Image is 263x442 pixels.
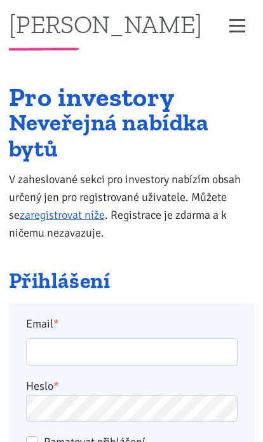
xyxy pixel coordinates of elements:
h1: Pro investory [9,85,255,109]
label: Heslo [26,377,59,395]
button: Zobrazit menu [220,15,255,37]
label: Email [17,315,246,333]
p: V zaheslované sekci pro investory nabízím obsah určený jen pro registrované uživatele. Můžete se ... [9,170,255,242]
h2: Přihlášení [9,270,255,292]
a: [PERSON_NAME] [9,11,202,36]
a: zaregistrovat níže [20,208,105,222]
h2: Neveřejná nabídka bytů [9,109,255,161]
